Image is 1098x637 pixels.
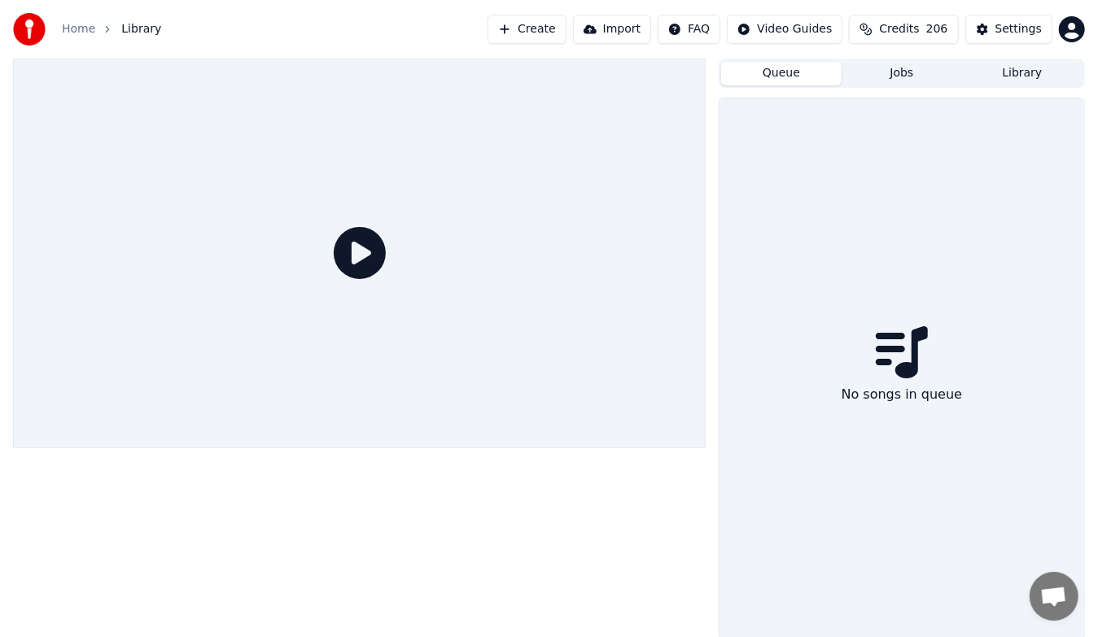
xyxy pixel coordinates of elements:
a: Open chat [1030,572,1078,621]
button: Import [573,15,651,44]
button: FAQ [658,15,720,44]
button: Settings [965,15,1052,44]
img: youka [13,13,46,46]
a: Home [62,21,95,37]
button: Library [962,62,1083,85]
div: No songs in queue [835,378,969,411]
button: Queue [721,62,842,85]
span: Credits [879,21,919,37]
span: 206 [926,21,948,37]
button: Create [488,15,566,44]
button: Jobs [842,62,962,85]
nav: breadcrumb [62,21,161,37]
span: Library [121,21,161,37]
button: Video Guides [727,15,842,44]
button: Credits206 [849,15,958,44]
div: Settings [995,21,1042,37]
